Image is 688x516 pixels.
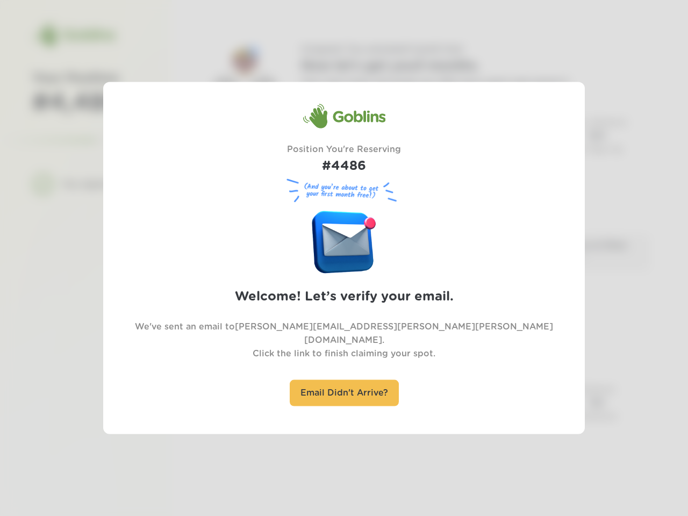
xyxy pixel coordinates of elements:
div: Goblins [303,104,385,130]
p: We've sent an email to [PERSON_NAME][EMAIL_ADDRESS][PERSON_NAME][PERSON_NAME][DOMAIN_NAME] . Clic... [118,320,570,360]
div: Email Didn't Arrive? [290,380,399,406]
div: Position You're Reserving [287,142,401,176]
h2: Welcome! Let’s verify your email. [235,286,454,306]
figure: (And you’re about to get your first month free!) [282,176,406,205]
h1: #4486 [287,156,401,176]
